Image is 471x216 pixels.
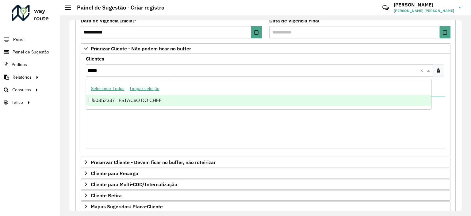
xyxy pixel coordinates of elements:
span: Cliente Retira [91,193,122,198]
button: Limpar seleção [127,84,162,93]
a: Cliente para Multi-CDD/Internalização [81,179,450,190]
span: Tático [12,99,23,106]
span: [PERSON_NAME] [PERSON_NAME] [394,8,454,14]
label: Data de Vigência Final [269,17,320,24]
div: 60352337 - ESTACaO DO CHEF [86,95,431,106]
span: Painel [13,36,25,43]
span: Priorizar Cliente - Não podem ficar no buffer [91,46,191,51]
span: Clear all [420,67,425,74]
a: Cliente Retira [81,190,450,201]
small: Clientes que não podem ficar no Buffer – Máximo 50 PDVS [86,78,197,83]
span: Mapas Sugeridos: Placa-Cliente [91,204,163,209]
span: Consultas [12,87,31,93]
label: Clientes [86,55,104,62]
h2: Painel de Sugestão - Criar registro [71,4,164,11]
h3: [PERSON_NAME] [394,2,454,8]
button: Selecionar Todos [88,84,127,93]
a: Contato Rápido [379,1,392,14]
span: Cliente para Recarga [91,171,138,176]
button: Choose Date [251,26,262,38]
a: Mapas Sugeridos: Placa-Cliente [81,201,450,212]
span: Cliente para Multi-CDD/Internalização [91,182,177,187]
a: Cliente para Recarga [81,168,450,179]
span: Pedidos [12,61,27,68]
span: Painel de Sugestão [13,49,49,55]
span: Relatórios [13,74,32,81]
ng-dropdown-panel: Options list [86,79,431,109]
div: Priorizar Cliente - Não podem ficar no buffer [81,54,450,156]
button: Choose Date [440,26,450,38]
a: Preservar Cliente - Devem ficar no buffer, não roteirizar [81,157,450,167]
span: Preservar Cliente - Devem ficar no buffer, não roteirizar [91,160,216,165]
a: Priorizar Cliente - Não podem ficar no buffer [81,43,450,54]
label: Data de Vigência Inicial [81,17,137,24]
